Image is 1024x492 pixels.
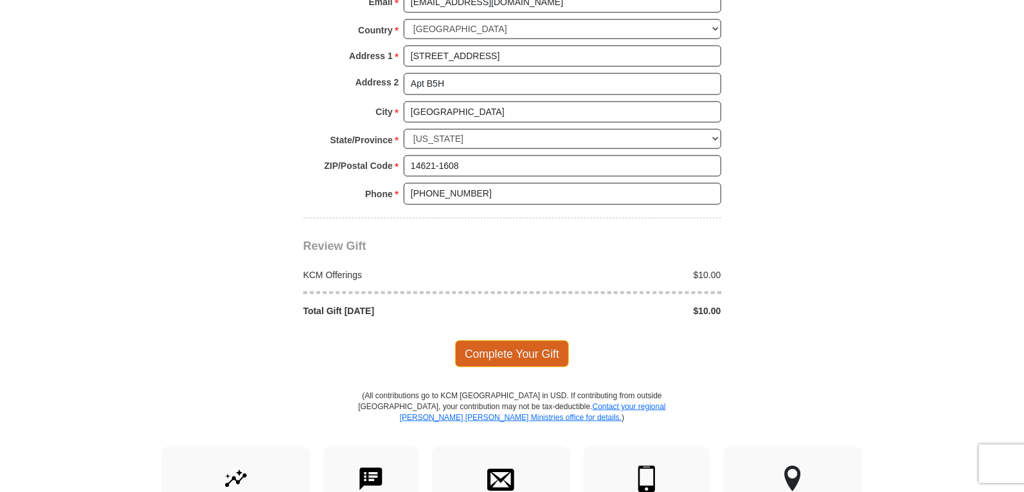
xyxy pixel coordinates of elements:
[512,304,728,317] div: $10.00
[358,21,393,39] strong: Country
[296,268,512,281] div: KCM Offerings
[355,73,399,91] strong: Address 2
[455,340,569,367] span: Complete Your Gift
[358,391,667,446] p: (All contributions go to KCM [GEOGRAPHIC_DATA] in USD. If contributing from outside [GEOGRAPHIC_D...
[512,268,728,281] div: $10.00
[349,47,393,65] strong: Address 1
[296,304,512,317] div: Total Gift [DATE]
[365,185,393,203] strong: Phone
[375,103,392,121] strong: City
[324,157,393,175] strong: ZIP/Postal Code
[303,240,366,252] span: Review Gift
[330,131,393,149] strong: State/Province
